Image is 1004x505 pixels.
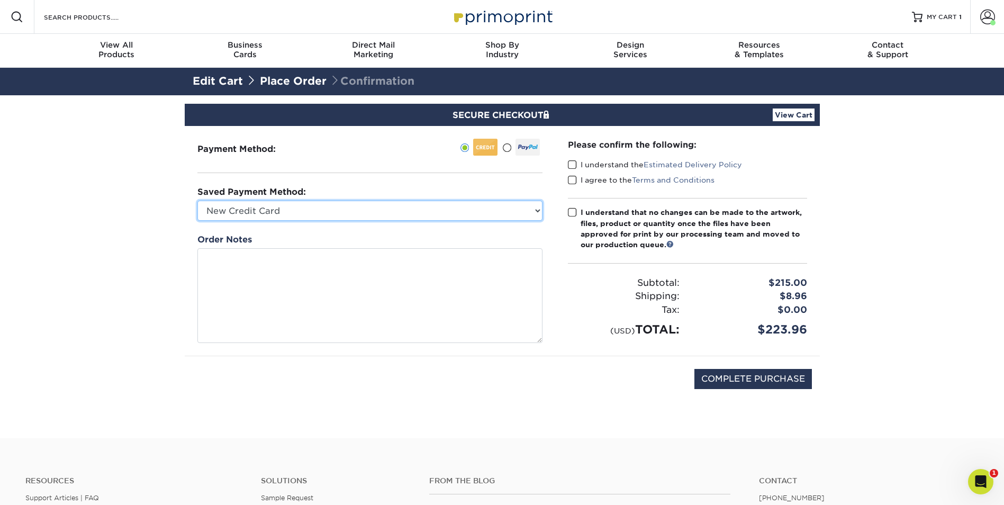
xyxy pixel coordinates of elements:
[759,476,979,485] a: Contact
[568,175,714,185] label: I agree to the
[309,40,438,50] span: Direct Mail
[309,40,438,59] div: Marketing
[560,276,688,290] div: Subtotal:
[824,34,952,68] a: Contact& Support
[644,160,742,169] a: Estimated Delivery Policy
[695,40,824,50] span: Resources
[824,40,952,59] div: & Support
[927,13,957,22] span: MY CART
[632,176,714,184] a: Terms and Conditions
[438,34,566,68] a: Shop ByIndustry
[52,40,181,59] div: Products
[990,469,998,477] span: 1
[694,369,812,389] input: COMPLETE PURCHASE
[438,40,566,59] div: Industry
[688,276,815,290] div: $215.00
[197,144,302,154] h3: Payment Method:
[453,110,552,120] span: SECURE CHECKOUT
[759,494,825,502] a: [PHONE_NUMBER]
[43,11,146,23] input: SEARCH PRODUCTS.....
[193,369,246,400] img: DigiCert Secured Site Seal
[560,321,688,338] div: TOTAL:
[261,476,413,485] h4: Solutions
[695,40,824,59] div: & Templates
[52,34,181,68] a: View AllProducts
[309,34,438,68] a: Direct MailMarketing
[968,469,993,494] iframe: Intercom live chat
[566,40,695,59] div: Services
[688,290,815,303] div: $8.96
[959,13,962,21] span: 1
[438,40,566,50] span: Shop By
[773,109,815,121] a: View Cart
[581,207,807,250] div: I understand that no changes can be made to the artwork, files, product or quantity once the file...
[330,75,414,87] span: Confirmation
[688,303,815,317] div: $0.00
[449,5,555,28] img: Primoprint
[180,40,309,50] span: Business
[695,34,824,68] a: Resources& Templates
[566,34,695,68] a: DesignServices
[25,476,245,485] h4: Resources
[568,159,742,170] label: I understand the
[193,75,243,87] a: Edit Cart
[197,233,252,246] label: Order Notes
[824,40,952,50] span: Contact
[261,494,313,502] a: Sample Request
[180,34,309,68] a: BusinessCards
[560,303,688,317] div: Tax:
[566,40,695,50] span: Design
[180,40,309,59] div: Cards
[197,186,306,199] label: Saved Payment Method:
[568,139,807,151] div: Please confirm the following:
[260,75,327,87] a: Place Order
[560,290,688,303] div: Shipping:
[688,321,815,338] div: $223.96
[429,476,730,485] h4: From the Blog
[52,40,181,50] span: View All
[610,326,635,335] small: (USD)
